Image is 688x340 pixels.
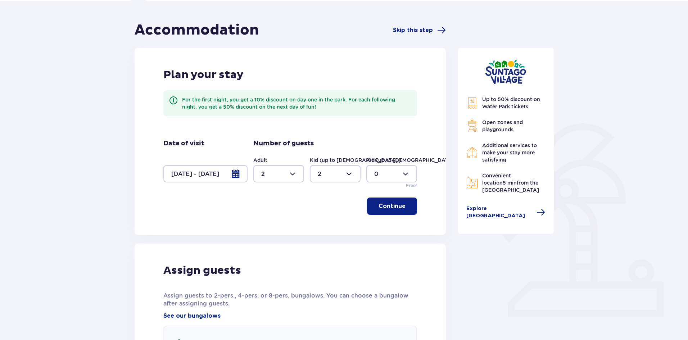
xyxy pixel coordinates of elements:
img: Grill Icon [466,120,478,132]
a: Skip this step [393,26,446,35]
span: Convenient location from the [GEOGRAPHIC_DATA] [482,173,539,193]
label: Adult [253,157,267,164]
span: Up to 50% discount on Water Park tickets [482,96,540,109]
span: Open zones and playgrounds [482,119,523,132]
div: For the first night, you get a 10% discount on day one in the park. For each following night, you... [182,96,411,110]
a: See our bungalows [163,312,221,320]
span: Explore [GEOGRAPHIC_DATA] [466,205,533,219]
p: Assign guests [163,264,241,277]
img: Map Icon [466,177,478,189]
img: Restaurant Icon [466,147,478,158]
label: Kid (up to [DEMOGRAPHIC_DATA].) [310,157,401,164]
span: Additional services to make your stay more satisfying [482,142,537,163]
label: Kid (up to [DEMOGRAPHIC_DATA].) [366,157,458,164]
p: Free! [406,182,417,189]
p: Assign guests to 2-pers., 4-pers. or 8-pers. bungalows. You can choose a bungalow after assigning... [163,292,417,308]
a: Explore [GEOGRAPHIC_DATA] [466,205,546,219]
img: Discount Icon [466,97,478,109]
p: Plan your stay [163,68,244,82]
p: Number of guests [253,139,314,148]
img: Suntago Village [485,59,526,84]
span: Skip this step [393,26,433,34]
span: 5 min [503,180,517,186]
h1: Accommodation [135,21,259,39]
p: Continue [379,202,406,210]
p: Date of visit [163,139,204,148]
button: Continue [367,198,417,215]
